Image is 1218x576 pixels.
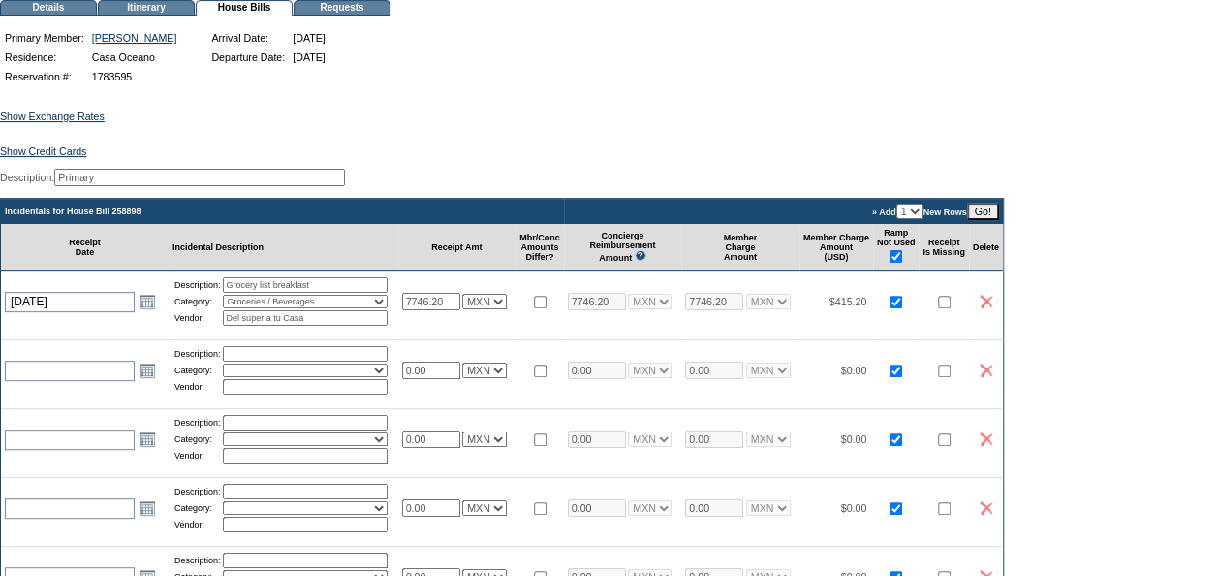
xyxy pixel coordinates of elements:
[174,295,221,308] td: Category:
[980,295,992,308] img: icon_delete2.gif
[89,68,180,85] td: 1783595
[515,224,564,271] td: Mbr/Conc Amounts Differ?
[398,224,516,271] td: Receipt Amt
[2,68,87,85] td: Reservation #:
[841,365,867,376] span: $0.00
[635,250,646,261] img: questionMark_lightBlue.gif
[174,415,221,431] td: Description:
[174,277,221,293] td: Description:
[980,364,992,377] img: icon_delete2.gif
[2,29,87,47] td: Primary Member:
[969,224,1003,271] td: Delete
[290,29,328,47] td: [DATE]
[681,224,799,271] td: Member Charge Amount
[92,32,177,44] a: [PERSON_NAME]
[799,224,873,271] td: Member Charge Amount (USD)
[137,360,158,381] a: Open the calendar popup.
[841,502,867,514] span: $0.00
[137,429,158,450] a: Open the calendar popup.
[829,296,867,307] span: $415.20
[873,224,920,271] td: Ramp Not Used
[564,199,1003,224] td: » Add New Rows
[169,224,398,271] td: Incidental Description
[174,379,221,395] td: Vendor:
[967,203,999,220] input: Go!
[174,310,221,326] td: Vendor:
[841,433,867,445] span: $0.00
[2,48,87,66] td: Residence:
[290,48,328,66] td: [DATE]
[137,291,158,312] a: Open the calendar popup.
[174,432,221,446] td: Category:
[208,29,288,47] td: Arrival Date:
[137,497,158,519] a: Open the calendar popup.
[174,346,221,362] td: Description:
[174,517,221,532] td: Vendor:
[564,224,682,271] td: Concierge Reimbursement Amount
[174,501,221,515] td: Category:
[980,432,992,446] img: icon_delete2.gif
[1,199,564,224] td: Incidentals for House Bill 258898
[1,224,169,271] td: Receipt Date
[174,364,221,377] td: Category:
[89,48,180,66] td: Casa Oceano
[208,48,288,66] td: Departure Date:
[174,484,221,499] td: Description:
[174,553,221,568] td: Description:
[919,224,969,271] td: Receipt Is Missing
[980,501,992,515] img: icon_delete2.gif
[174,448,221,464] td: Vendor:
